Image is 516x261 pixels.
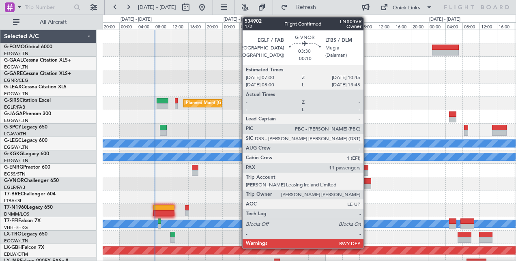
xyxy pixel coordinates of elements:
[4,58,71,63] a: G-GAALCessna Citation XLS+
[25,1,71,13] input: Trip Number
[4,45,25,49] span: G-FOMO
[4,225,28,231] a: VHHH/HKG
[4,64,28,70] a: EGGW/LTN
[137,22,154,30] div: 04:00
[4,138,21,143] span: G-LEGC
[497,22,514,30] div: 16:00
[428,22,445,30] div: 00:00
[239,22,256,30] div: 04:00
[4,184,25,190] a: EGLF/FAB
[394,22,411,30] div: 16:00
[21,19,86,25] span: All Aircraft
[308,22,325,30] div: 20:00
[4,165,23,170] span: G-ENRG
[4,218,18,223] span: T7-FFI
[4,192,56,197] a: T7-BREChallenger 604
[4,205,53,210] a: T7-N1960Legacy 650
[4,192,21,197] span: T7-BRE
[393,4,420,12] div: Quick Links
[4,71,71,76] a: G-GARECessna Citation XLS+
[4,198,22,204] a: LTBA/ISL
[342,22,359,30] div: 04:00
[4,104,25,110] a: EGLF/FAB
[291,22,308,30] div: 16:00
[4,152,23,156] span: G-KGKG
[4,171,26,177] a: EGSS/STN
[222,22,239,30] div: 00:00
[4,85,21,90] span: G-LEAX
[325,22,342,30] div: 00:00
[4,98,51,103] a: G-SIRSCitation Excel
[4,152,49,156] a: G-KGKGLegacy 600
[4,232,47,237] a: LX-TROLegacy 650
[4,178,59,183] a: G-VNORChallenger 650
[376,1,436,14] button: Quick Links
[4,118,28,124] a: EGGW/LTN
[257,22,274,30] div: 08:00
[429,16,460,23] div: [DATE] - [DATE]
[4,77,28,83] a: EGNR/CEG
[4,51,28,57] a: EGGW/LTN
[277,1,326,14] button: Refresh
[4,85,67,90] a: G-LEAXCessna Citation XLS
[4,245,44,250] a: LX-GBHFalcon 7X
[4,125,21,130] span: G-SPCY
[4,58,23,63] span: G-GAAL
[479,22,497,30] div: 12:00
[462,22,479,30] div: 08:00
[4,232,21,237] span: LX-TRO
[4,245,22,250] span: LX-GBH
[224,16,255,23] div: [DATE] - [DATE]
[4,218,41,223] a: T7-FFIFalcon 7X
[377,22,394,30] div: 12:00
[138,4,176,11] span: [DATE] - [DATE]
[4,91,28,97] a: EGGW/LTN
[4,98,19,103] span: G-SIRS
[4,111,23,116] span: G-JAGA
[9,16,88,29] button: All Aircraft
[188,22,205,30] div: 16:00
[4,125,47,130] a: G-SPCYLegacy 650
[102,22,119,30] div: 20:00
[4,144,28,150] a: EGGW/LTN
[359,22,376,30] div: 08:00
[119,22,136,30] div: 00:00
[120,16,152,23] div: [DATE] - [DATE]
[4,251,28,257] a: EDLW/DTM
[327,16,358,23] div: [DATE] - [DATE]
[171,22,188,30] div: 12:00
[4,71,23,76] span: G-GARE
[186,97,314,109] div: Planned Maint [GEOGRAPHIC_DATA] ([GEOGRAPHIC_DATA])
[4,158,28,164] a: EGGW/LTN
[205,22,222,30] div: 20:00
[4,131,26,137] a: LGAV/ATH
[4,165,50,170] a: G-ENRGPraetor 600
[4,205,27,210] span: T7-N1960
[4,138,47,143] a: G-LEGCLegacy 600
[4,111,51,116] a: G-JAGAPhenom 300
[411,22,428,30] div: 20:00
[4,238,28,244] a: EGGW/LTN
[4,45,52,49] a: G-FOMOGlobal 6000
[4,178,24,183] span: G-VNOR
[4,211,29,217] a: DNMM/LOS
[289,4,323,10] span: Refresh
[445,22,462,30] div: 04:00
[154,22,171,30] div: 08:00
[274,22,291,30] div: 12:00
